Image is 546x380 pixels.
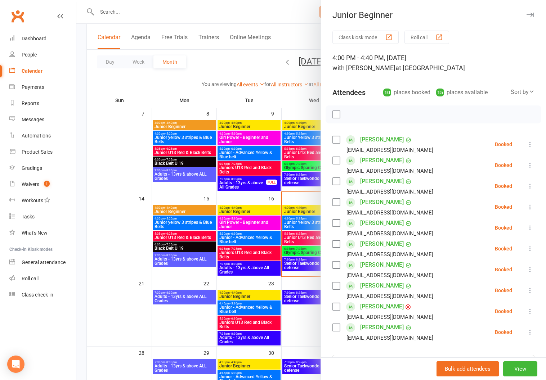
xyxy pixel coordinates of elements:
[360,280,404,291] a: [PERSON_NAME]
[495,204,512,209] div: Booked
[9,95,76,112] a: Reports
[360,238,404,250] a: [PERSON_NAME]
[22,198,43,203] div: Workouts
[321,10,546,20] div: Junior Beginner
[495,267,512,272] div: Booked
[9,144,76,160] a: Product Sales
[22,230,48,236] div: What's New
[9,225,76,241] a: What's New
[346,271,433,280] div: [EMAIL_ADDRESS][DOMAIN_NAME]
[360,155,404,166] a: [PERSON_NAME]
[22,165,42,171] div: Gradings
[346,250,433,259] div: [EMAIL_ADDRESS][DOMAIN_NAME]
[495,184,512,189] div: Booked
[22,52,37,58] div: People
[9,63,76,79] a: Calendar
[346,187,433,196] div: [EMAIL_ADDRESS][DOMAIN_NAME]
[346,312,433,322] div: [EMAIL_ADDRESS][DOMAIN_NAME]
[9,254,76,271] a: General attendance kiosk mode
[360,322,404,333] a: [PERSON_NAME]
[332,31,399,44] button: Class kiosk mode
[511,87,534,97] div: Sort by
[22,84,44,90] div: Payments
[9,79,76,95] a: Payments
[9,209,76,225] a: Tasks
[22,181,39,187] div: Waivers
[437,361,499,376] button: Bulk add attendees
[383,89,391,96] div: 10
[346,145,433,155] div: [EMAIL_ADDRESS][DOMAIN_NAME]
[360,196,404,208] a: [PERSON_NAME]
[332,355,534,370] input: Search to add attendees
[383,87,430,98] div: places booked
[332,53,534,73] div: 4:00 PM - 4:40 PM, [DATE]
[495,288,512,293] div: Booked
[9,31,76,47] a: Dashboard
[22,149,53,155] div: Product Sales
[9,271,76,287] a: Roll call
[395,64,465,72] span: at [GEOGRAPHIC_DATA]
[360,134,404,145] a: [PERSON_NAME]
[495,330,512,335] div: Booked
[346,208,433,217] div: [EMAIL_ADDRESS][DOMAIN_NAME]
[9,128,76,144] a: Automations
[22,214,35,220] div: Tasks
[346,229,433,238] div: [EMAIL_ADDRESS][DOMAIN_NAME]
[360,176,404,187] a: [PERSON_NAME]
[360,217,404,229] a: [PERSON_NAME]
[9,287,76,303] a: Class kiosk mode
[346,166,433,176] div: [EMAIL_ADDRESS][DOMAIN_NAME]
[346,333,433,343] div: [EMAIL_ADDRESS][DOMAIN_NAME]
[503,361,537,376] button: View
[436,87,488,98] div: places available
[22,100,39,106] div: Reports
[9,112,76,128] a: Messages
[22,117,44,122] div: Messages
[404,31,449,44] button: Roll call
[495,309,512,314] div: Booked
[7,356,24,373] div: Open Intercom Messenger
[9,160,76,176] a: Gradings
[360,301,404,312] a: [PERSON_NAME]
[9,47,76,63] a: People
[22,133,51,139] div: Automations
[332,87,366,98] div: Attendees
[9,176,76,193] a: Waivers 1
[44,181,50,187] span: 1
[495,225,512,230] div: Booked
[22,292,53,298] div: Class check-in
[22,259,66,265] div: General attendance
[9,7,27,25] a: Clubworx
[22,36,46,41] div: Dashboard
[332,64,395,72] span: with [PERSON_NAME]
[495,142,512,147] div: Booked
[9,193,76,209] a: Workouts
[22,68,42,74] div: Calendar
[436,89,444,96] div: 15
[495,246,512,251] div: Booked
[360,259,404,271] a: [PERSON_NAME]
[346,291,433,301] div: [EMAIL_ADDRESS][DOMAIN_NAME]
[22,276,39,281] div: Roll call
[495,163,512,168] div: Booked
